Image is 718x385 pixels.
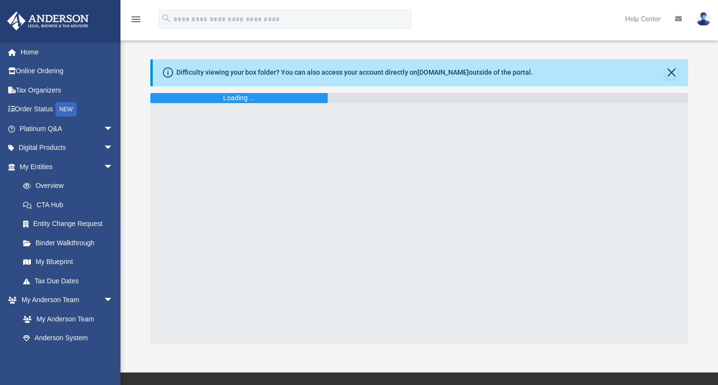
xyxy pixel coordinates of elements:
a: My Anderson Teamarrow_drop_down [7,291,123,310]
a: Tax Organizers [7,80,128,100]
div: Difficulty viewing your box folder? You can also access your account directly on outside of the p... [176,67,533,78]
a: Overview [13,176,128,196]
a: Client Referrals [13,347,123,367]
a: Order StatusNEW [7,100,128,119]
span: arrow_drop_down [104,157,123,177]
a: Tax Due Dates [13,271,128,291]
a: My Blueprint [13,252,123,272]
a: Binder Walkthrough [13,233,128,252]
a: My Anderson Team [13,309,118,329]
a: Online Ordering [7,62,128,81]
i: search [161,13,172,24]
a: My Entitiesarrow_drop_down [7,157,128,176]
button: Close [665,66,678,80]
a: Digital Productsarrow_drop_down [7,138,128,158]
a: Anderson System [13,329,123,348]
a: Home [7,42,128,62]
div: NEW [55,102,77,117]
a: Entity Change Request [13,214,128,234]
i: menu [130,13,142,25]
a: CTA Hub [13,195,128,214]
img: User Pic [696,12,711,26]
span: arrow_drop_down [104,119,123,139]
span: arrow_drop_down [104,138,123,158]
img: Anderson Advisors Platinum Portal [4,12,92,30]
div: Loading ... [223,93,255,103]
a: Platinum Q&Aarrow_drop_down [7,119,128,138]
span: arrow_drop_down [104,291,123,310]
a: menu [130,18,142,25]
a: [DOMAIN_NAME] [417,68,469,76]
